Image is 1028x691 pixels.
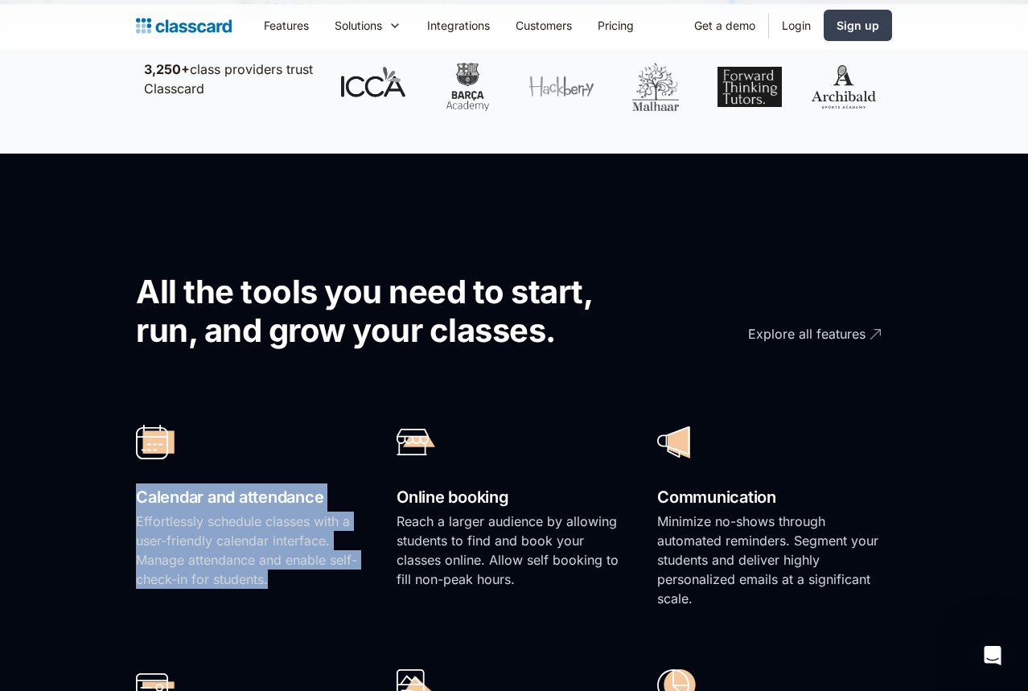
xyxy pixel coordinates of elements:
[824,10,892,41] a: Sign up
[657,483,892,512] h2: Communication
[503,7,585,43] a: Customers
[136,14,232,37] a: Logo
[397,512,631,589] p: Reach a larger audience by allowing students to find and book your classes online. Allow self boo...
[397,483,631,512] h2: Online booking
[414,7,503,43] a: Integrations
[136,483,371,512] h2: Calendar and attendance
[251,7,322,43] a: Features
[657,512,892,608] p: Minimize no-shows through automated reminders. Segment your students and deliver highly personali...
[973,636,1012,675] iframe: Intercom live chat
[136,512,371,589] p: Effortlessly schedule classes with a user-friendly calendar interface. Manage attendance and enab...
[136,273,647,350] h2: All the tools you need to start, run, and grow your classes.
[837,17,879,34] div: Sign up
[748,312,866,343] div: Explore all features
[769,7,824,43] a: Login
[681,7,768,43] a: Get a demo
[144,60,317,98] p: class providers trust Classcard
[335,17,382,34] div: Solutions
[322,7,414,43] div: Solutions
[711,312,884,356] a: Explore all features
[144,61,190,77] strong: 3,250+
[585,7,647,43] a: Pricing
